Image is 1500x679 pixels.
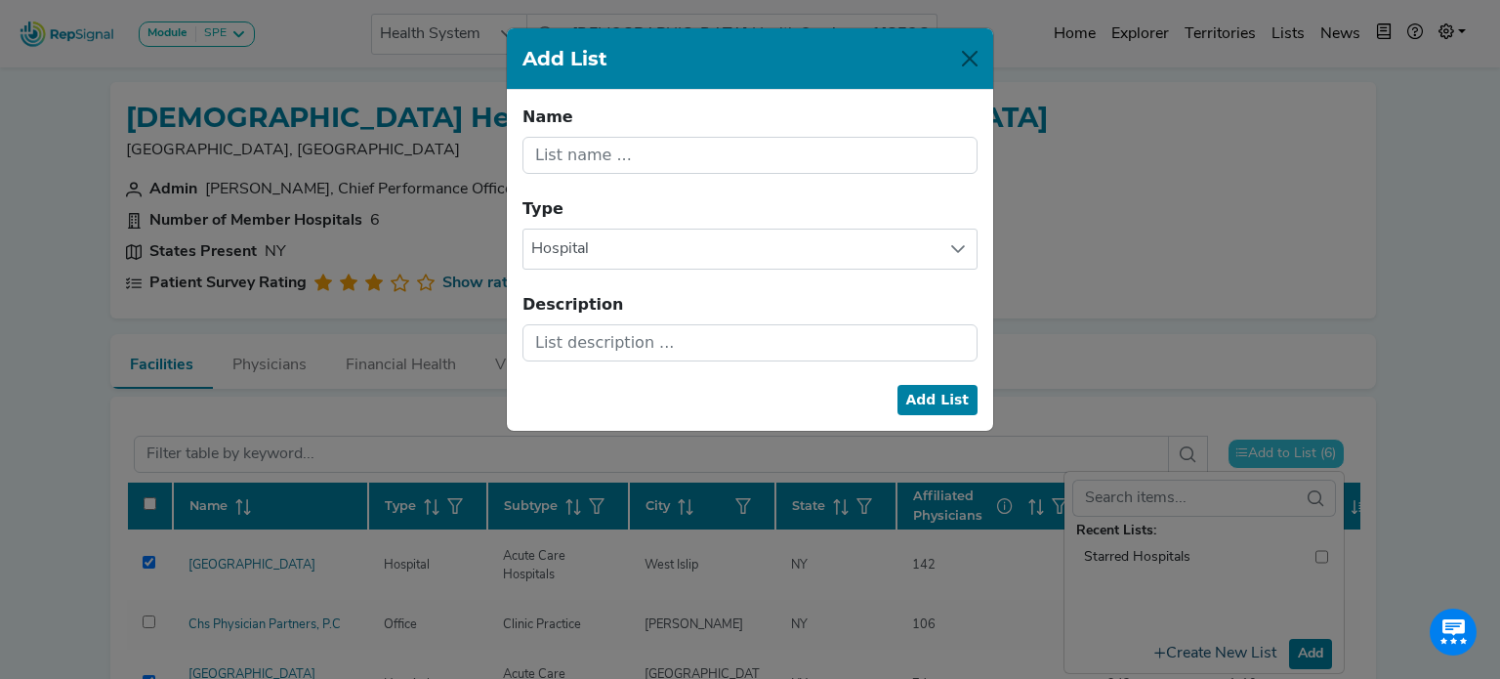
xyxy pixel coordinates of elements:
[523,230,939,269] span: Hospital
[522,106,573,129] label: Name
[522,293,623,317] label: Description
[522,324,978,361] input: List description ...
[954,43,985,74] button: Close
[522,44,607,73] h1: Add List
[897,385,979,415] button: Add List
[522,197,563,221] label: Type
[522,137,978,174] input: List name ...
